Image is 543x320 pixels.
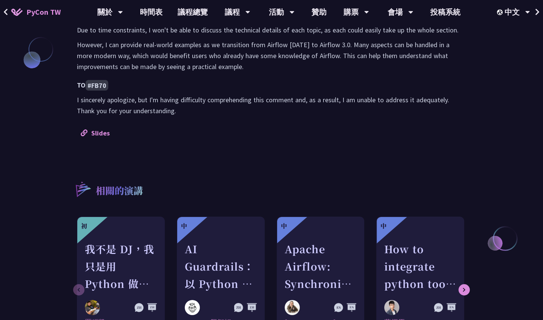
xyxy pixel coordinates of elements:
[64,171,101,207] img: r3.8d01567.svg
[11,8,23,16] img: Home icon of PyCon TW 2025
[85,300,100,315] img: 羅經凱
[285,240,357,292] div: Apache Airflow: Synchronizing Datasets across Multiple instances
[81,129,110,137] a: Slides
[380,222,387,231] div: 中
[77,39,466,72] p: However, I can provide real-world examples as we transition from Airflow [DATE] to Airflow 3.0. M...
[185,300,200,315] img: Nero Un 阮智軒
[26,6,61,18] span: PyCon TW
[96,184,143,199] p: 相關的演講
[85,240,157,292] div: 我不是 DJ，我只是用 Python 做了一個會聽歌的工具
[86,80,108,91] code: #FB70
[81,222,87,231] div: 初
[497,9,505,15] img: Locale Icon
[185,240,257,292] div: AI Guardrails：以 Python 構建企業級 LLM 安全防護策略
[285,300,300,315] img: Sebastien Crocquevieille
[77,94,466,116] p: I sincerely apologize, but I'm having difficulty comprehending this comment and, as a result, I a...
[281,222,287,231] div: 中
[4,3,68,22] a: PyCon TW
[384,300,399,315] img: 蘇揮原 Mars Su
[77,80,466,91] h4: TO
[77,14,466,35] p: This presentation is intended to showcase Airflow 3.0's new features, specifically for an audienc...
[181,222,187,231] div: 中
[384,240,456,292] div: How to integrate python tools with Apache Iceberg to build ETLT pipeline on Shift-Left Architecture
